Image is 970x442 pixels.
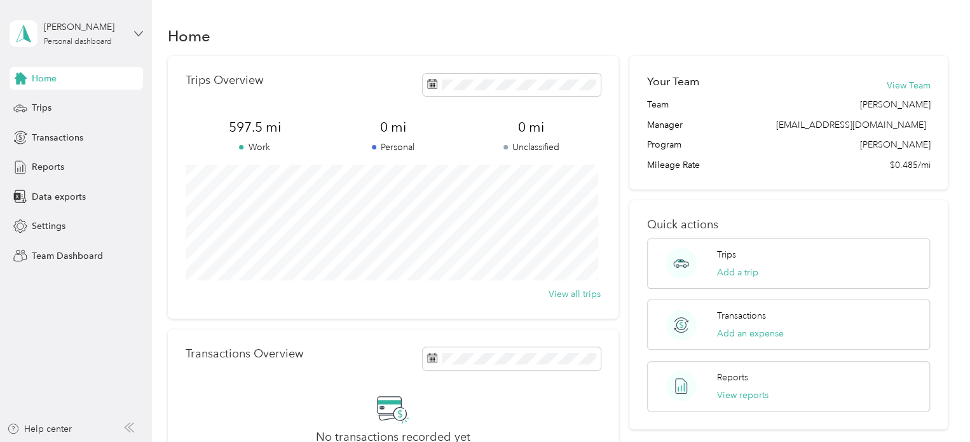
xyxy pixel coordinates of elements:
[886,79,930,92] button: View Team
[32,160,64,174] span: Reports
[186,141,324,154] p: Work
[462,141,601,154] p: Unclassified
[7,422,72,436] button: Help center
[859,98,930,111] span: [PERSON_NAME]
[717,248,736,261] p: Trips
[647,118,683,132] span: Manager
[32,72,57,85] span: Home
[899,371,970,442] iframe: Everlance-gr Chat Button Frame
[647,98,669,111] span: Team
[775,120,926,130] span: [EMAIL_ADDRESS][DOMAIN_NAME]
[186,74,263,87] p: Trips Overview
[32,101,51,114] span: Trips
[186,347,303,361] p: Transactions Overview
[44,38,112,46] div: Personal dashboard
[647,158,700,172] span: Mileage Rate
[717,389,768,402] button: View reports
[32,249,103,263] span: Team Dashboard
[647,138,681,151] span: Program
[324,141,462,154] p: Personal
[717,327,784,340] button: Add an expense
[889,158,930,172] span: $0.485/mi
[32,131,83,144] span: Transactions
[549,287,601,301] button: View all trips
[32,190,86,204] span: Data exports
[717,266,758,279] button: Add a trip
[647,218,930,231] p: Quick actions
[324,118,462,136] span: 0 mi
[186,118,324,136] span: 597.5 mi
[647,74,699,90] h2: Your Team
[859,138,930,151] span: [PERSON_NAME]
[168,29,210,43] h1: Home
[717,309,766,322] p: Transactions
[717,371,748,384] p: Reports
[32,219,65,233] span: Settings
[44,20,123,34] div: [PERSON_NAME]
[462,118,601,136] span: 0 mi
